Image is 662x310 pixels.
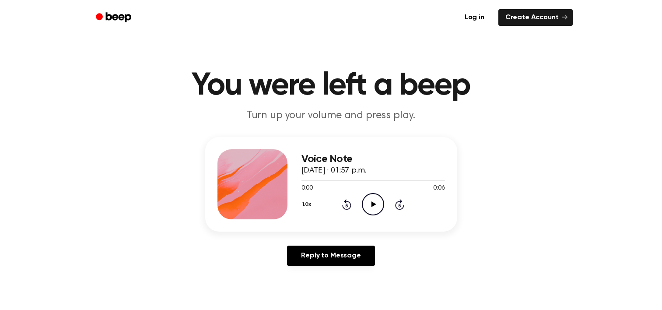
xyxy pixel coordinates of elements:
[433,184,445,193] span: 0:06
[301,197,315,212] button: 1.0x
[90,9,139,26] a: Beep
[287,246,375,266] a: Reply to Message
[301,184,313,193] span: 0:00
[301,167,366,175] span: [DATE] · 01:57 p.m.
[107,70,555,102] h1: You were left a beep
[163,109,499,123] p: Turn up your volume and press play.
[456,7,493,28] a: Log in
[301,153,445,165] h3: Voice Note
[498,9,573,26] a: Create Account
